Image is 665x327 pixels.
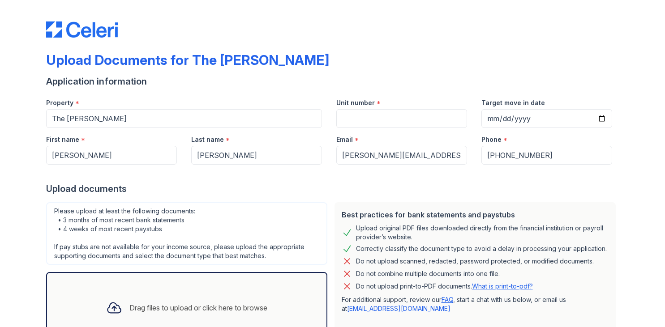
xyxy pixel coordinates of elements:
div: Best practices for bank statements and paystubs [342,209,609,220]
div: Do not combine multiple documents into one file. [356,268,500,279]
label: Phone [481,135,502,144]
div: Upload documents [46,183,619,195]
label: Property [46,98,73,107]
label: Last name [191,135,224,144]
label: First name [46,135,79,144]
div: Drag files to upload or click here to browse [129,302,267,313]
div: Application information [46,75,619,88]
p: Do not upload print-to-PDF documents. [356,282,533,291]
a: [EMAIL_ADDRESS][DOMAIN_NAME] [347,305,450,312]
div: Correctly classify the document type to avoid a delay in processing your application. [356,243,607,254]
label: Target move in date [481,98,545,107]
div: Upload original PDF files downloaded directly from the financial institution or payroll provider’... [356,224,609,242]
p: For additional support, review our , start a chat with us below, or email us at [342,295,609,313]
div: Do not upload scanned, redacted, password protected, or modified documents. [356,256,594,267]
div: Please upload at least the following documents: • 3 months of most recent bank statements • 4 wee... [46,202,327,265]
a: FAQ [442,296,453,303]
div: Upload Documents for The [PERSON_NAME] [46,52,329,68]
a: What is print-to-pdf? [472,282,533,290]
label: Unit number [336,98,375,107]
label: Email [336,135,353,144]
img: CE_Logo_Blue-a8612792a0a2168367f1c8372b55b34899dd931a85d93a1a3d3e32e68fde9ad4.png [46,21,118,38]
